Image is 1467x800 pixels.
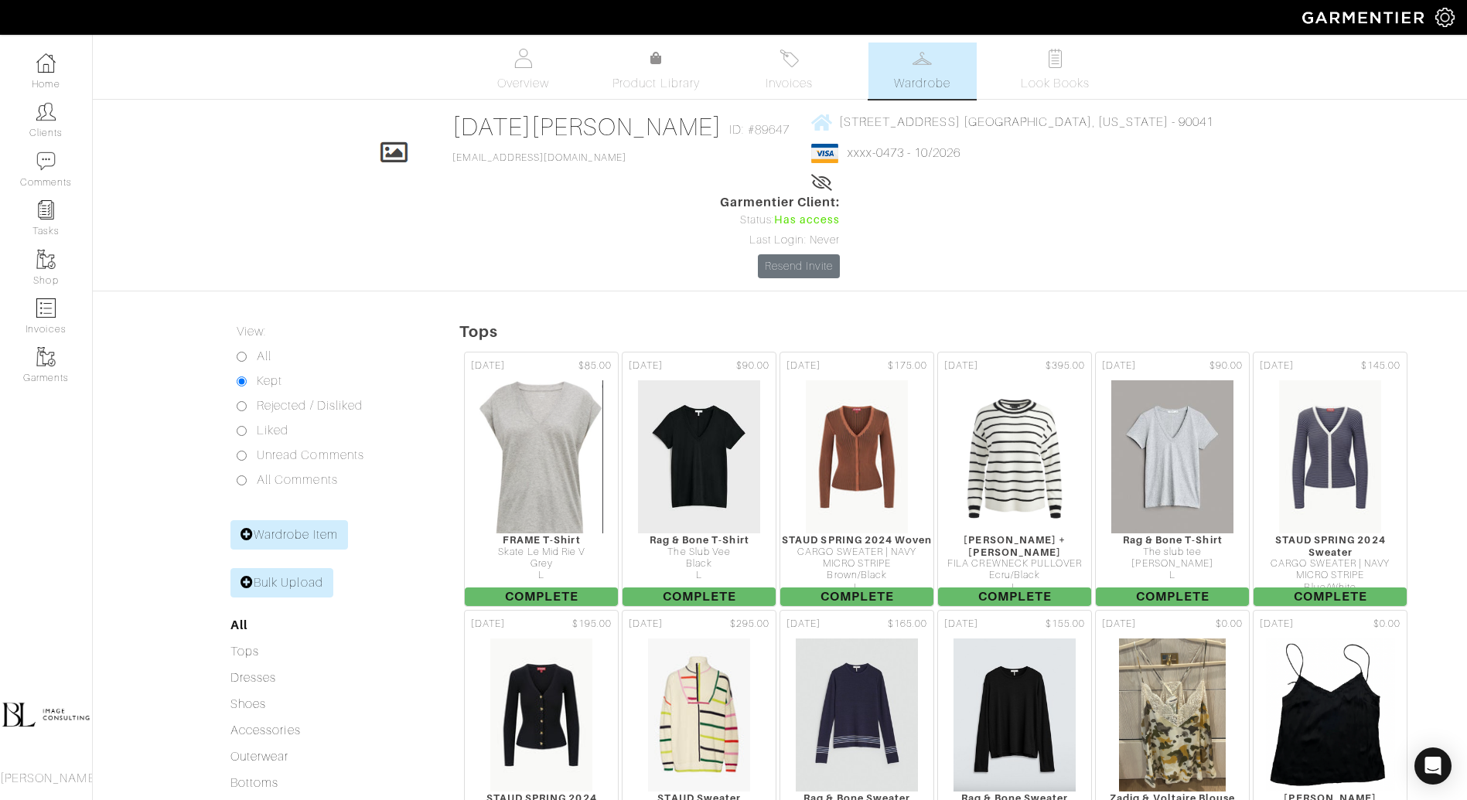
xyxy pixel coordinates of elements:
[602,49,711,93] a: Product Library
[894,74,950,93] span: Wardrobe
[1251,350,1409,608] a: [DATE] $145.00 STAUD SPRING 2024 Sweater CARGO SWEATER | NAVY MICRO STRIPE Blue/White M Complete
[1046,49,1065,68] img: todo-9ac3debb85659649dc8f770b8b6100bb5dab4b48dedcbae339e5042a72dfd3cc.svg
[720,212,841,229] div: Status:
[1361,359,1400,373] span: $145.00
[230,776,278,790] a: Bottoms
[938,582,1091,594] div: L
[913,49,932,68] img: wardrobe-487a4870c1b7c33e795ec22d11cfc2ed9d08956e64fb3008fe2437562e282088.svg
[729,121,790,139] span: ID: #89647
[1102,617,1136,631] span: [DATE]
[736,359,769,373] span: $90.00
[257,397,363,415] label: Rejected / Disliked
[957,380,1073,534] img: 7FD2fYZhymaFZDVKAEiSDqF8
[868,43,977,99] a: Wardrobe
[578,359,612,373] span: $85.00
[257,471,338,489] label: All Comments
[465,534,618,546] div: FRAME T-Shirt
[780,582,933,594] div: L
[888,617,927,631] span: $165.00
[490,638,593,792] img: Lrz8AWBx1WV31hcd6UFVpGZ6
[1110,380,1234,534] img: tdAsXgrq3QaMhb8oA8ZSuzkz
[1216,617,1243,631] span: $0.00
[720,232,841,249] div: Last Login: Never
[888,359,927,373] span: $175.00
[1414,747,1452,785] div: Open Intercom Messenger
[720,193,841,212] span: Garmentier Client:
[629,617,663,631] span: [DATE]
[452,152,626,163] a: [EMAIL_ADDRESS][DOMAIN_NAME]
[230,697,266,711] a: Shoes
[780,570,933,581] div: Brown/Black
[730,617,769,631] span: $295.00
[1260,359,1294,373] span: [DATE]
[780,587,933,606] span: Complete
[780,534,933,546] div: STAUD SPRING 2024 Woven
[1001,43,1110,99] a: Look Books
[230,671,276,685] a: Dresses
[230,568,333,597] a: Bulk Upload
[1102,359,1136,373] span: [DATE]
[848,146,960,160] a: xxxx-0473 - 10/2026
[465,570,618,581] div: L
[1265,638,1396,792] img: oTKiRiWqVdMFKBwc7qqkEXEf
[36,102,56,121] img: clients-icon-6bae9207a08558b7cb47a8932f037763ab4055f8c8b6bfacd5dc20c3e0201464.png
[637,380,761,534] img: pTk9JQrxXrTKoeE4rmd9smRW
[471,617,505,631] span: [DATE]
[623,558,776,570] div: Black
[839,115,1214,129] span: [STREET_ADDRESS] [GEOGRAPHIC_DATA], [US_STATE] - 90041
[230,520,348,550] a: Wardrobe Item
[735,43,844,99] a: Invoices
[1096,570,1249,581] div: L
[230,723,301,737] a: Accessories
[36,200,56,220] img: reminder-icon-8004d30b9f0a5d33ae49ab947aed9ed385cf756f9e5892f1edd6e32f2345188e.png
[1046,359,1085,373] span: $395.00
[237,322,266,341] label: View:
[623,570,776,581] div: L
[257,421,288,440] label: Liked
[795,638,919,792] img: Hu6tJ1nhixsXcXEAMjhvLY4N
[1278,380,1382,534] img: v864SZPSiJ3mzrtR8F6CoxLF
[1254,558,1407,582] div: CARGO SWEATER | NAVY MICRO STRIPE
[465,546,618,558] div: Skate Le Mid Rie V
[1096,546,1249,558] div: The slub tee
[1254,582,1407,594] div: Blue/White
[497,74,549,93] span: Overview
[811,112,1214,131] a: [STREET_ADDRESS] [GEOGRAPHIC_DATA], [US_STATE] - 90041
[257,347,271,366] label: All
[462,350,620,608] a: [DATE] $85.00 FRAME T-Shirt Skate Le Mid Rie V Grey L Complete
[1096,558,1249,570] div: [PERSON_NAME]
[465,587,618,606] span: Complete
[479,380,604,534] img: J5VPRdbp8NGPb5uJHxZhUtXc
[778,350,936,608] a: [DATE] $175.00 STAUD SPRING 2024 Woven CARGO SWEATER | NAVY MICRO STRIPE Brown/Black L Complete
[786,617,820,631] span: [DATE]
[230,645,259,659] a: Tops
[1096,534,1249,546] div: Rag & Bone T-Shirt
[1021,74,1090,93] span: Look Books
[36,298,56,318] img: orders-icon-0abe47150d42831381b5fb84f609e132dff9fe21cb692f30cb5eec754e2cba89.png
[1260,617,1294,631] span: [DATE]
[629,359,663,373] span: [DATE]
[572,617,612,631] span: $195.00
[1373,617,1400,631] span: $0.00
[938,558,1091,570] div: FILA CREWNECK PULLOVER
[469,43,578,99] a: Overview
[938,534,1091,558] div: [PERSON_NAME] + [PERSON_NAME]
[36,347,56,366] img: garments-icon-b7da505a4dc4fd61783c78ac3ca0ef83fa9d6f193b1c9dc38574b1d14d53ca28.png
[1295,4,1435,31] img: garmentier-logo-header-white-b43fb05a5012e4ada735d5af1a66efaba907eab6374d6393d1fbf88cb4ef424d.png
[36,151,56,171] img: comment-icon-a0a6a9ef722e966f86d9cbdc48e553b5cf19dbc54f86b18d962a5391bc8f6eb6.png
[936,350,1093,608] a: [DATE] $395.00 [PERSON_NAME] + [PERSON_NAME] FILA CREWNECK PULLOVER Ecru/Black L Complete
[1093,350,1251,608] a: [DATE] $90.00 Rag & Bone T-Shirt The slub tee [PERSON_NAME] L Complete
[953,638,1076,792] img: AsZqPEcJ1jUj7bKcEuM1a9q4
[1254,587,1407,606] span: Complete
[805,380,909,534] img: 5Qn8H8fGgrre6x2Y7qak1gED
[465,558,618,570] div: Grey
[230,618,247,632] a: All
[623,534,776,546] div: Rag & Bone T-Shirt
[766,74,813,93] span: Invoices
[944,359,978,373] span: [DATE]
[513,49,533,68] img: basicinfo-40fd8af6dae0f16599ec9e87c0ef1c0a1fdea2edbe929e3d69a839185d80c458.svg
[774,212,841,229] span: Has access
[780,49,799,68] img: orders-27d20c2124de7fd6de4e0e44c1d41de31381a507db9b33961299e4e07d508b8c.svg
[459,322,1467,341] h5: Tops
[938,570,1091,581] div: Ecru/Black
